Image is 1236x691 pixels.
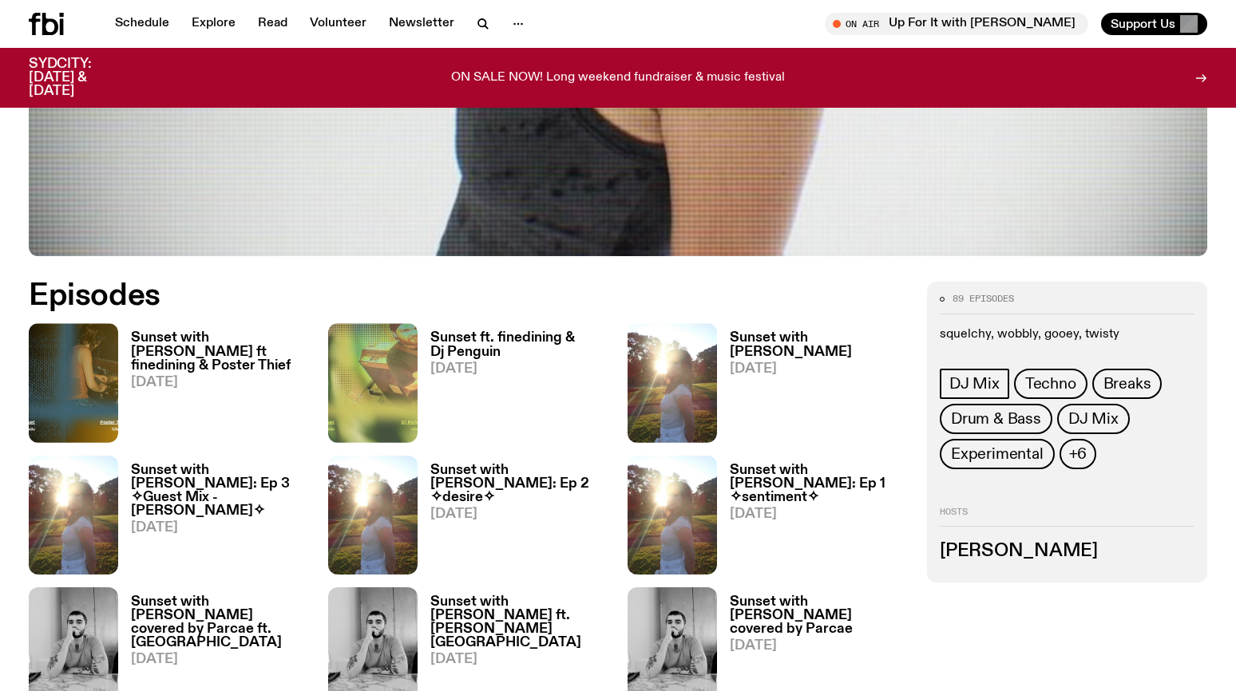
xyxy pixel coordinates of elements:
span: [DATE] [730,639,908,653]
span: [DATE] [131,521,309,535]
p: ON SALE NOW! Long weekend fundraiser & music festival [451,71,785,85]
h2: Hosts [940,507,1194,527]
span: 89 episodes [953,294,1014,303]
h3: Sunset with [PERSON_NAME]: Ep 1 ✧sentiment✧ [730,464,908,504]
span: +6 [1069,445,1087,463]
a: Experimental [940,439,1055,469]
span: Breaks [1103,375,1151,393]
span: [DATE] [430,507,608,521]
a: Read [248,13,297,35]
h3: Sunset with [PERSON_NAME] ft. [PERSON_NAME][GEOGRAPHIC_DATA] [430,595,608,650]
span: Techno [1025,375,1076,393]
a: DJ Mix [1057,404,1130,434]
a: Sunset with [PERSON_NAME][DATE] [717,331,908,442]
span: [DATE] [730,362,908,376]
a: DJ Mix [940,369,1009,399]
a: Sunset ft. finedining & Dj Penguin[DATE] [418,331,608,442]
a: Schedule [105,13,179,35]
h3: Sunset with [PERSON_NAME] covered by Parcae ft. [GEOGRAPHIC_DATA] [131,595,309,650]
h3: Sunset with [PERSON_NAME] ft finedining & Poster Thief [131,331,309,372]
span: [DATE] [430,362,608,376]
h3: Sunset ft. finedining & Dj Penguin [430,331,608,358]
span: Experimental [951,445,1044,463]
a: Sunset with [PERSON_NAME]: Ep 2 ✧desire✧[DATE] [418,464,608,575]
a: Sunset with [PERSON_NAME]: Ep 3 ✧Guest Mix - [PERSON_NAME]✧[DATE] [118,464,309,575]
span: DJ Mix [949,375,1000,393]
h3: Sunset with [PERSON_NAME] covered by Parcae [730,595,908,636]
h3: [PERSON_NAME] [940,543,1194,560]
a: Drum & Bass [940,404,1052,434]
span: [DATE] [131,653,309,666]
h3: SYDCITY: [DATE] & [DATE] [29,57,131,98]
span: DJ Mix [1068,410,1119,428]
a: Breaks [1092,369,1163,399]
a: Sunset with [PERSON_NAME]: Ep 1 ✧sentiment✧[DATE] [717,464,908,575]
h3: Sunset with [PERSON_NAME] [730,331,908,358]
button: On AirUp For It with [PERSON_NAME] [825,13,1088,35]
span: [DATE] [730,507,908,521]
span: [DATE] [430,653,608,666]
a: Newsletter [379,13,464,35]
span: Support Us [1111,17,1175,31]
span: [DATE] [131,376,309,389]
h2: Episodes [29,282,808,310]
a: Explore [182,13,245,35]
h3: Sunset with [PERSON_NAME]: Ep 3 ✧Guest Mix - [PERSON_NAME]✧ [131,464,309,518]
a: Techno [1014,369,1087,399]
a: Volunteer [300,13,376,35]
a: Sunset with [PERSON_NAME] ft finedining & Poster Thief[DATE] [118,331,309,442]
span: Drum & Bass [951,410,1041,428]
p: squelchy, wobbly, gooey, twisty [940,327,1194,342]
button: Support Us [1101,13,1207,35]
h3: Sunset with [PERSON_NAME]: Ep 2 ✧desire✧ [430,464,608,504]
button: +6 [1060,439,1097,469]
